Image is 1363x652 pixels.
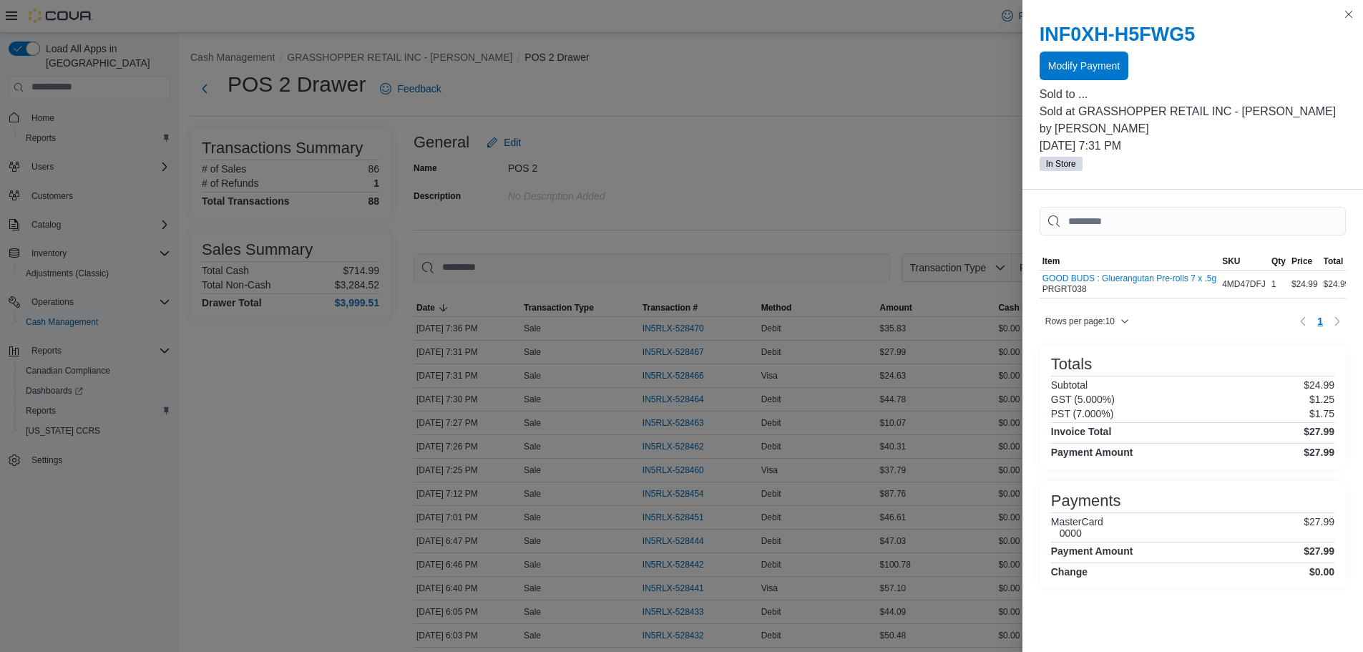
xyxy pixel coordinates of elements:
p: [DATE] 7:31 PM [1040,137,1346,155]
h4: $27.99 [1304,426,1334,437]
span: SKU [1222,256,1240,267]
h3: Payments [1051,492,1121,510]
h4: Payment Amount [1051,545,1133,557]
h2: INF0XH-H5FWG5 [1040,23,1346,46]
p: Sold at GRASSHOPPER RETAIL INC - [PERSON_NAME] by [PERSON_NAME] [1040,103,1346,137]
button: Rows per page:10 [1040,313,1135,330]
button: Total [1321,253,1353,270]
button: Close this dialog [1340,6,1357,23]
p: $27.99 [1304,516,1334,539]
h4: $0.00 [1309,566,1334,578]
h4: Invoice Total [1051,426,1112,437]
h6: Subtotal [1051,379,1088,391]
input: This is a search bar. As you type, the results lower in the page will automatically filter. [1040,207,1346,235]
h4: $27.99 [1304,545,1334,557]
button: GOOD BUDS : Gluerangutan Pre-rolls 7 x .5g [1042,273,1216,283]
button: Page 1 of 1 [1311,310,1329,333]
button: Qty [1269,253,1289,270]
span: Rows per page : 10 [1045,316,1115,327]
h4: Payment Amount [1051,447,1133,458]
span: Total [1324,256,1344,267]
div: $24.99 [1321,276,1353,293]
button: Next page [1329,313,1346,330]
span: Modify Payment [1048,59,1120,73]
h4: Change [1051,566,1088,578]
button: Price [1289,253,1321,270]
h4: $27.99 [1304,447,1334,458]
p: Sold to ... [1040,86,1346,103]
button: Previous page [1294,313,1311,330]
button: SKU [1219,253,1269,270]
p: $1.25 [1309,394,1334,405]
button: Modify Payment [1040,52,1128,80]
p: $24.99 [1304,379,1334,391]
span: Price [1291,256,1312,267]
h6: MasterCard [1051,516,1103,527]
p: $1.75 [1309,408,1334,419]
ul: Pagination for table: MemoryTable from EuiInMemoryTable [1311,310,1329,333]
h6: GST (5.000%) [1051,394,1115,405]
button: Item [1040,253,1219,270]
nav: Pagination for table: MemoryTable from EuiInMemoryTable [1294,310,1346,333]
h6: PST (7.000%) [1051,408,1114,419]
span: Qty [1271,256,1286,267]
span: In Store [1046,157,1076,170]
h6: 0000 [1060,527,1103,539]
span: 4MD47DFJ [1222,278,1266,290]
span: In Store [1040,157,1083,171]
h3: Totals [1051,356,1092,373]
span: 1 [1317,314,1323,329]
span: Item [1042,256,1060,267]
div: 1 [1269,276,1289,293]
div: PRGRT038 [1042,273,1216,295]
div: $24.99 [1289,276,1321,293]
